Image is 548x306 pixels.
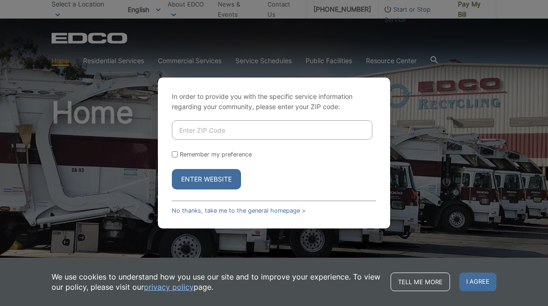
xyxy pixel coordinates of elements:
label: Remember my preference [180,151,252,158]
a: Tell me more [391,273,450,291]
button: Enter Website [172,169,241,189]
span: I agree [459,273,496,291]
p: We use cookies to understand how you use our site and to improve your experience. To view our pol... [52,272,381,292]
a: privacy policy [144,282,194,292]
p: In order to provide you with the specific service information regarding your community, please en... [172,91,376,112]
a: No thanks, take me to the general homepage > [172,207,306,214]
input: Enter ZIP Code [172,120,372,140]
